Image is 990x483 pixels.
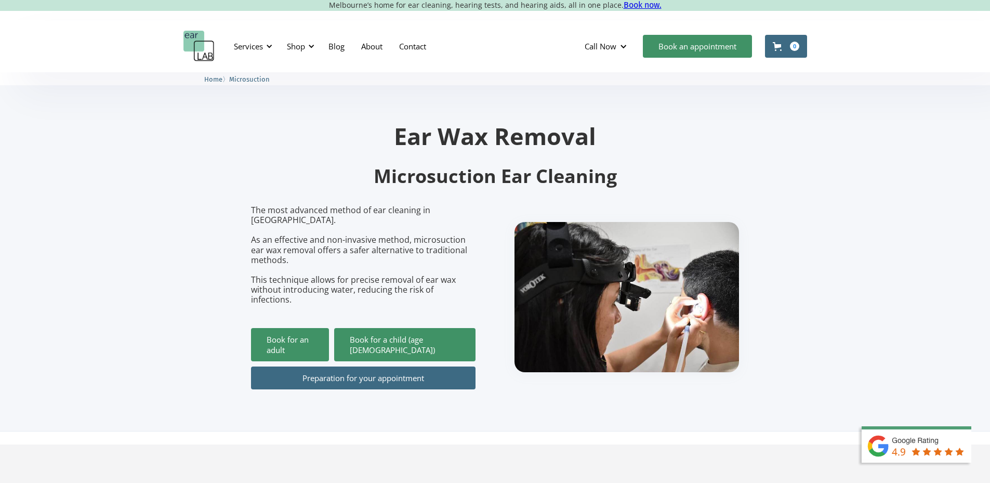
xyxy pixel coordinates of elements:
div: Shop [287,41,305,51]
a: Preparation for your appointment [251,367,476,389]
div: Call Now [576,31,638,62]
a: Microsuction [229,74,270,84]
div: Services [228,31,275,62]
div: Shop [281,31,318,62]
h1: Ear Wax Removal [251,124,740,148]
img: boy getting ear checked. [514,222,739,372]
div: Call Now [585,41,616,51]
span: Microsuction [229,75,270,83]
p: The most advanced method of ear cleaning in [GEOGRAPHIC_DATA]. As an effective and non-invasive m... [251,205,476,305]
a: Home [204,74,222,84]
a: Open cart [765,35,807,58]
span: Home [204,75,222,83]
a: Book an appointment [643,35,752,58]
li: 〉 [204,74,229,85]
a: home [183,31,215,62]
a: Blog [320,31,353,61]
a: Book for a child (age [DEMOGRAPHIC_DATA]) [334,328,476,361]
a: Book for an adult [251,328,329,361]
div: Services [234,41,263,51]
div: 0 [790,42,799,51]
a: Contact [391,31,434,61]
h2: Microsuction Ear Cleaning [251,164,740,189]
a: About [353,31,391,61]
